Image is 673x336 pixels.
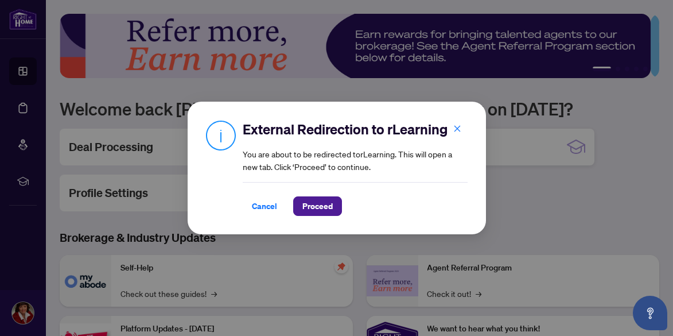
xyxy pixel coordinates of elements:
[243,120,468,216] div: You are about to be redirected to rLearning . This will open a new tab. Click ‘Proceed’ to continue.
[633,296,667,330] button: Open asap
[302,197,333,215] span: Proceed
[453,125,461,133] span: close
[206,120,236,150] img: Info Icon
[243,120,468,138] h2: External Redirection to rLearning
[243,196,286,216] button: Cancel
[252,197,277,215] span: Cancel
[293,196,342,216] button: Proceed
